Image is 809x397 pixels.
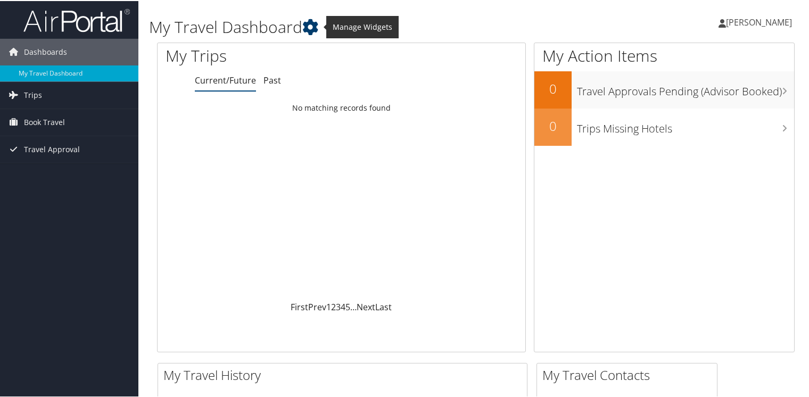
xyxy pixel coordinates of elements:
[534,107,794,145] a: 0Trips Missing Hotels
[357,300,375,312] a: Next
[24,108,65,135] span: Book Travel
[577,78,794,98] h3: Travel Approvals Pending (Advisor Booked)
[326,15,399,37] span: Manage Widgets
[308,300,326,312] a: Prev
[158,97,525,117] td: No matching records found
[350,300,357,312] span: …
[291,300,308,312] a: First
[534,79,572,97] h2: 0
[331,300,336,312] a: 2
[345,300,350,312] a: 5
[24,38,67,64] span: Dashboards
[23,7,130,32] img: airportal-logo.png
[542,365,717,383] h2: My Travel Contacts
[719,5,803,37] a: [PERSON_NAME]
[336,300,341,312] a: 3
[166,44,364,66] h1: My Trips
[375,300,392,312] a: Last
[534,70,794,107] a: 0Travel Approvals Pending (Advisor Booked)
[24,135,80,162] span: Travel Approval
[577,115,794,135] h3: Trips Missing Hotels
[24,81,42,107] span: Trips
[263,73,281,85] a: Past
[534,116,572,134] h2: 0
[149,15,585,37] h1: My Travel Dashboard
[326,300,331,312] a: 1
[341,300,345,312] a: 4
[534,44,794,66] h1: My Action Items
[195,73,256,85] a: Current/Future
[163,365,527,383] h2: My Travel History
[726,15,792,27] span: [PERSON_NAME]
